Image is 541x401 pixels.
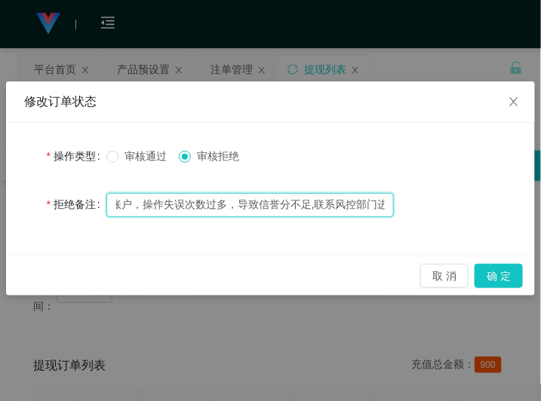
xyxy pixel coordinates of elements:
[508,96,520,108] i: 图标： 关闭
[191,150,245,162] span: 审核拒绝
[46,150,106,162] label: 操作类型：
[420,264,469,288] button: 取 消
[46,198,106,210] label: 拒绝备注：
[106,193,394,217] input: 请输入
[24,93,517,110] div: 修改订单状态
[493,81,535,124] button: 关闭
[475,264,523,288] button: 确 定
[118,150,173,162] span: 审核通过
